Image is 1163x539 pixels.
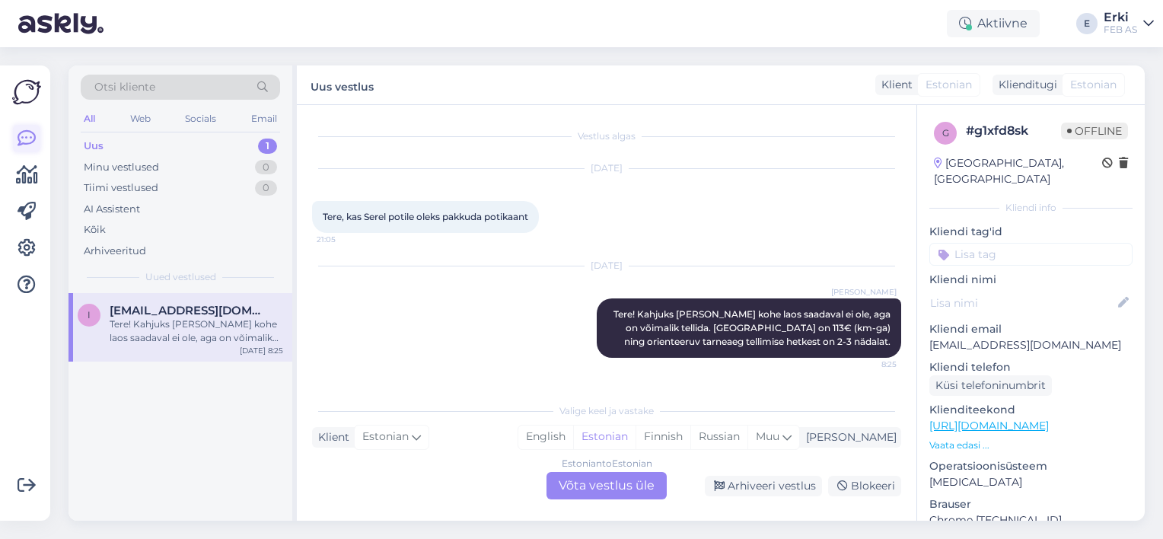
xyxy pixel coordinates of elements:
div: Email [248,109,280,129]
p: Brauser [929,496,1133,512]
div: FEB AS [1104,24,1137,36]
div: Socials [182,109,219,129]
div: Web [127,109,154,129]
span: Offline [1061,123,1128,139]
a: [URL][DOMAIN_NAME] [929,419,1049,432]
div: Võta vestlus üle [546,472,667,499]
span: Estonian [1070,77,1117,93]
p: Kliendi telefon [929,359,1133,375]
input: Lisa nimi [930,295,1115,311]
div: Arhiveeritud [84,244,146,259]
p: Kliendi tag'id [929,224,1133,240]
div: Valige keel ja vastake [312,404,901,418]
div: Estonian [573,426,636,448]
span: 8:25 [840,359,897,370]
div: Tiimi vestlused [84,180,158,196]
div: English [518,426,573,448]
div: 0 [255,180,277,196]
span: [PERSON_NAME] [831,286,897,298]
span: Tere, kas Serel potile oleks pakkuda potikaant [323,211,528,222]
div: 1 [258,139,277,154]
p: Klienditeekond [929,402,1133,418]
div: Uus [84,139,104,154]
a: ErkiFEB AS [1104,11,1154,36]
p: Kliendi nimi [929,272,1133,288]
div: Klient [875,77,913,93]
div: Aktiivne [947,10,1040,37]
div: Klient [312,429,349,445]
div: E [1076,13,1098,34]
div: All [81,109,98,129]
span: I [88,309,91,321]
img: Askly Logo [12,78,41,107]
span: Tere! Kahjuks [PERSON_NAME] kohe laos saadaval ei ole, aga on võimalik tellida. [GEOGRAPHIC_DATA]... [613,308,893,347]
p: Chrome [TECHNICAL_ID] [929,512,1133,528]
span: Otsi kliente [94,79,155,95]
div: Minu vestlused [84,160,159,175]
p: [EMAIL_ADDRESS][DOMAIN_NAME] [929,337,1133,353]
div: [DATE] [312,161,901,175]
div: Kõik [84,222,106,238]
div: # g1xfd8sk [966,122,1061,140]
div: [GEOGRAPHIC_DATA], [GEOGRAPHIC_DATA] [934,155,1102,187]
div: Küsi telefoninumbrit [929,375,1052,396]
div: Erki [1104,11,1137,24]
div: Arhiveeri vestlus [705,476,822,496]
div: 0 [255,160,277,175]
label: Uus vestlus [311,75,374,95]
div: [PERSON_NAME] [800,429,897,445]
span: g [942,127,949,139]
div: Klienditugi [993,77,1057,93]
span: Estonian [362,429,409,445]
input: Lisa tag [929,243,1133,266]
div: Kliendi info [929,201,1133,215]
p: Operatsioonisüsteem [929,458,1133,474]
span: Muu [756,429,779,443]
p: Vaata edasi ... [929,439,1133,452]
p: Kliendi email [929,321,1133,337]
span: Estonian [926,77,972,93]
div: Finnish [636,426,690,448]
p: [MEDICAL_DATA] [929,474,1133,490]
span: 21:05 [317,234,374,245]
div: Estonian to Estonian [562,457,652,470]
span: Innar.viljaste@mail.ee [110,304,268,317]
div: [DATE] 8:25 [240,345,283,356]
div: Blokeeri [828,476,901,496]
div: Tere! Kahjuks [PERSON_NAME] kohe laos saadaval ei ole, aga on võimalik tellida. [GEOGRAPHIC_DATA]... [110,317,283,345]
div: Vestlus algas [312,129,901,143]
div: Russian [690,426,747,448]
span: Uued vestlused [145,270,216,284]
div: AI Assistent [84,202,140,217]
div: [DATE] [312,259,901,273]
